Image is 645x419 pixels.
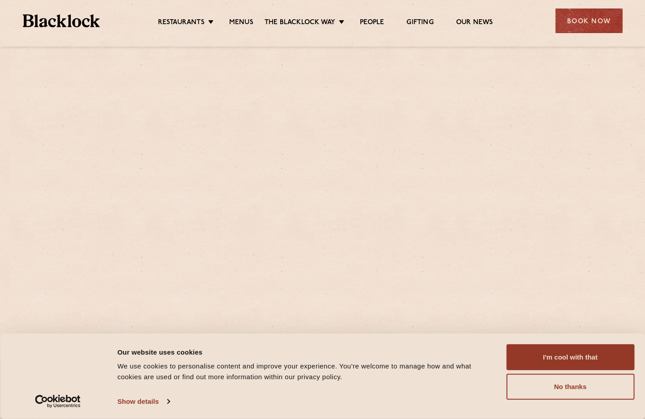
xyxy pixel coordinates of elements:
[158,18,205,28] a: Restaurants
[23,14,100,27] img: BL_Textured_Logo-footer-cropped.svg
[19,395,97,408] a: Usercentrics Cookiebot - opens in a new window
[117,361,496,382] div: We use cookies to personalise content and improve your experience. You're welcome to manage how a...
[229,18,253,28] a: Menus
[506,374,634,400] button: No thanks
[506,344,634,370] button: I'm cool with that
[117,347,496,357] div: Our website uses cookies
[360,18,384,28] a: People
[117,395,169,408] a: Show details
[406,18,433,28] a: Gifting
[265,18,335,28] a: The Blacklock Way
[456,18,493,28] a: Our News
[555,8,623,33] div: Book Now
